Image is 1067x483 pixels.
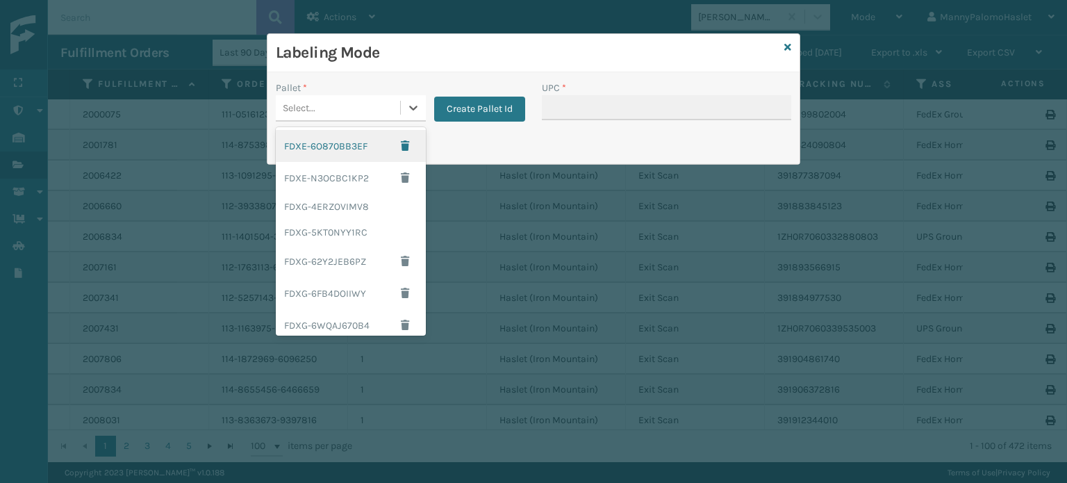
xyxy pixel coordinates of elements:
div: FDXG-4ERZOVIMV8 [276,194,426,220]
div: FDXE-6O870BB3EF [276,130,426,162]
div: FDXG-6FB4DOIIWY [276,277,426,309]
label: Pallet [276,81,307,95]
div: FDXE-N3OCBC1KP2 [276,162,426,194]
div: FDXG-6WQAJ670B4 [276,309,426,341]
div: FDXG-62Y2JEB6PZ [276,245,426,277]
label: UPC [542,81,566,95]
div: Select... [283,101,315,115]
h3: Labeling Mode [276,42,779,63]
div: FDXG-5KT0NYY1RC [276,220,426,245]
button: Create Pallet Id [434,97,525,122]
